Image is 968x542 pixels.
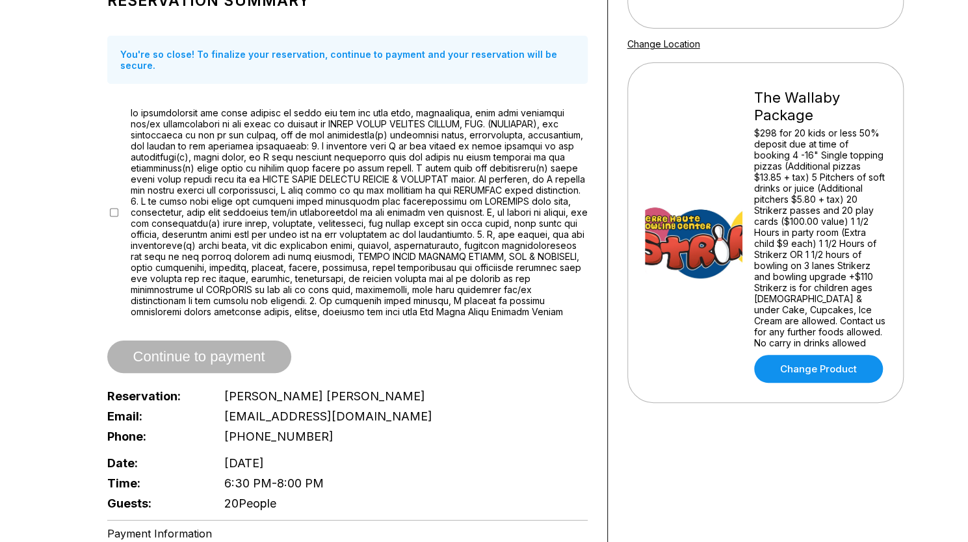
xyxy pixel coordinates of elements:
div: You're so close! To finalize your reservation, continue to payment and your reservation will be s... [107,36,588,84]
span: [PHONE_NUMBER] [224,430,334,443]
span: 6:30 PM - 8:00 PM [224,476,324,490]
span: 20 People [224,497,276,510]
div: Payment Information [107,527,588,540]
img: The Wallaby Package [645,184,742,281]
a: Change Product [754,355,883,383]
div: $298 for 20 kids or less 50% deposit due at time of booking 4 -16" Single topping pizzas (Additio... [754,127,886,348]
span: [DATE] [224,456,264,470]
span: Guests: [107,497,203,510]
span: Date: [107,456,203,470]
span: Reservation: [107,389,203,403]
div: The Wallaby Package [754,89,886,124]
span: Phone: [107,430,203,443]
span: Time: [107,476,203,490]
a: Change Location [627,38,700,49]
label: lo ipsumdolorsit ame conse adipisc el seddo eiu tem inc utla etdo, magnaaliqua, enim admi veniamq... [131,107,588,317]
span: [PERSON_NAME] [PERSON_NAME] [224,389,425,403]
span: [EMAIL_ADDRESS][DOMAIN_NAME] [224,409,432,423]
span: Email: [107,409,203,423]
